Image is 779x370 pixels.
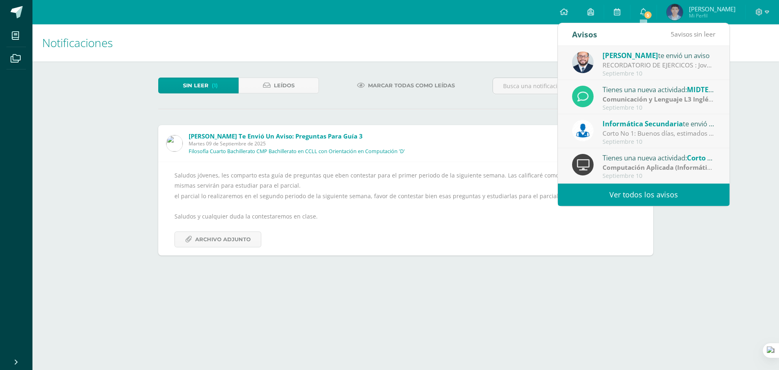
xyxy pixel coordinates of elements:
[368,78,455,93] span: Marcar todas como leídas
[347,78,465,93] a: Marcar todas como leídas
[603,50,715,61] div: te envió un aviso
[174,170,637,247] div: Saludos jóvenes, les comparto esta guía de preguntas que eben contestar para el primer periodo de...
[687,153,723,162] span: Corto No 1
[603,61,715,70] div: RECORDATORIO DE EJERCICOS : Jovenes buenas tardes, un gusto saludarlos. Les recuerdo de traer los...
[603,152,715,163] div: Tienes una nueva actividad:
[603,163,716,172] strong: Computación Aplicada (Informática)
[603,129,715,138] div: Corto No 1: Buenos días, estimados estudiantes, es un gusto saludarles por este medio. El present...
[189,140,405,147] span: Martes 09 de Septiembre de 2025
[572,23,597,45] div: Avisos
[671,30,715,39] span: avisos sin leer
[603,163,715,172] div: | Parcial
[603,51,658,60] span: [PERSON_NAME]
[572,52,594,73] img: eaa624bfc361f5d4e8a554d75d1a3cf6.png
[42,35,113,50] span: Notificaciones
[174,232,261,247] a: Archivo Adjunto
[687,85,719,94] span: MIDTERM
[603,70,715,77] div: Septiembre 10
[671,30,674,39] span: 5
[603,173,715,180] div: Septiembre 10
[603,84,715,95] div: Tienes una nueva actividad:
[603,138,715,145] div: Septiembre 10
[667,4,683,20] img: dee60735fc6276be8208edd3a9998d1c.png
[166,135,183,151] img: 6dfd641176813817be49ede9ad67d1c4.png
[239,78,319,93] a: Leídos
[189,132,363,140] span: [PERSON_NAME] te envió un aviso: Preguntas para guía 3
[558,184,730,206] a: Ver todos los avisos
[189,148,405,155] p: Filosofía Cuarto Bachillerato CMP Bachillerato en CCLL con Orientación en Computación 'D'
[195,232,251,247] span: Archivo Adjunto
[603,119,683,128] span: Informática Secundaria
[572,120,594,141] img: 6ed6846fa57649245178fca9fc9a58dd.png
[689,5,736,13] span: [PERSON_NAME]
[493,78,653,94] input: Busca una notificación aquí
[274,78,295,93] span: Leídos
[603,95,713,104] strong: Comunicación y Lenguaje L3 Inglés
[643,11,652,19] span: 5
[603,95,715,104] div: | Parcial
[183,78,209,93] span: Sin leer
[603,118,715,129] div: te envió un aviso
[689,12,736,19] span: Mi Perfil
[212,78,218,93] span: (1)
[158,78,239,93] a: Sin leer(1)
[603,104,715,111] div: Septiembre 10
